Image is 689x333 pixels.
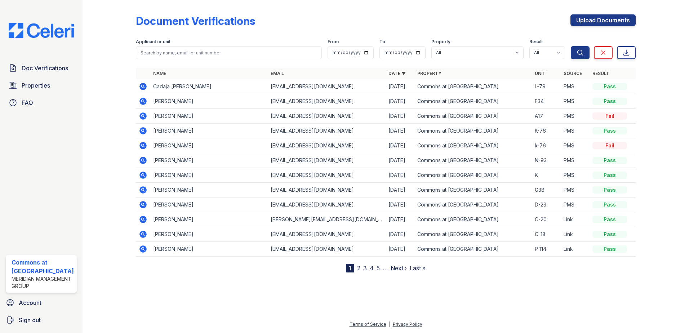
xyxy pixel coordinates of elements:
td: PMS [561,183,590,197]
a: Doc Verifications [6,61,77,75]
div: Commons at [GEOGRAPHIC_DATA] [12,258,74,275]
td: [DATE] [386,153,414,168]
td: Commons at [GEOGRAPHIC_DATA] [414,227,532,242]
td: [EMAIL_ADDRESS][DOMAIN_NAME] [268,124,386,138]
td: [DATE] [386,109,414,124]
td: [DATE] [386,242,414,257]
td: C-18 [532,227,561,242]
td: Commons at [GEOGRAPHIC_DATA] [414,109,532,124]
td: k-76 [532,138,561,153]
td: [DATE] [386,94,414,109]
span: … [383,264,388,272]
td: [PERSON_NAME][EMAIL_ADDRESS][DOMAIN_NAME] [268,212,386,227]
td: [PERSON_NAME] [150,183,268,197]
span: Properties [22,81,50,90]
a: Last » [410,265,426,272]
td: K [532,168,561,183]
td: Commons at [GEOGRAPHIC_DATA] [414,138,532,153]
div: Meridian Management Group [12,275,74,290]
td: [PERSON_NAME] [150,138,268,153]
span: FAQ [22,98,33,107]
td: [DATE] [386,227,414,242]
td: [DATE] [386,212,414,227]
td: PMS [561,94,590,109]
label: Result [529,39,543,45]
td: [PERSON_NAME] [150,94,268,109]
td: Commons at [GEOGRAPHIC_DATA] [414,94,532,109]
a: Next › [391,265,407,272]
div: Pass [592,127,627,134]
td: Link [561,227,590,242]
td: Link [561,212,590,227]
td: PMS [561,168,590,183]
td: PMS [561,109,590,124]
td: L-79 [532,79,561,94]
span: Account [19,298,41,307]
td: [EMAIL_ADDRESS][DOMAIN_NAME] [268,242,386,257]
td: [DATE] [386,168,414,183]
td: [EMAIL_ADDRESS][DOMAIN_NAME] [268,153,386,168]
a: Terms of Service [350,321,386,327]
a: Email [271,71,284,76]
a: 3 [363,265,367,272]
td: F34 [532,94,561,109]
td: [EMAIL_ADDRESS][DOMAIN_NAME] [268,94,386,109]
input: Search by name, email, or unit number [136,46,322,59]
td: [PERSON_NAME] [150,124,268,138]
div: | [389,321,390,327]
td: [EMAIL_ADDRESS][DOMAIN_NAME] [268,138,386,153]
td: Commons at [GEOGRAPHIC_DATA] [414,183,532,197]
a: Properties [6,78,77,93]
td: PMS [561,153,590,168]
label: Applicant or unit [136,39,170,45]
img: CE_Logo_Blue-a8612792a0a2168367f1c8372b55b34899dd931a85d93a1a3d3e32e68fde9ad4.png [3,23,80,38]
td: [DATE] [386,183,414,197]
td: [PERSON_NAME] [150,153,268,168]
div: Pass [592,201,627,208]
div: Pass [592,98,627,105]
td: [EMAIL_ADDRESS][DOMAIN_NAME] [268,79,386,94]
td: [PERSON_NAME] [150,242,268,257]
td: [PERSON_NAME] [150,168,268,183]
label: To [379,39,385,45]
a: Privacy Policy [393,321,422,327]
td: [PERSON_NAME] [150,109,268,124]
td: [EMAIL_ADDRESS][DOMAIN_NAME] [268,197,386,212]
td: [DATE] [386,79,414,94]
a: Sign out [3,313,80,327]
td: PMS [561,197,590,212]
a: 4 [370,265,374,272]
td: [PERSON_NAME] [150,227,268,242]
td: N-93 [532,153,561,168]
td: [EMAIL_ADDRESS][DOMAIN_NAME] [268,227,386,242]
label: From [328,39,339,45]
td: Link [561,242,590,257]
td: Commons at [GEOGRAPHIC_DATA] [414,124,532,138]
div: Pass [592,216,627,223]
a: 5 [377,265,380,272]
div: Pass [592,83,627,90]
a: Unit [535,71,546,76]
td: Commons at [GEOGRAPHIC_DATA] [414,168,532,183]
span: Sign out [19,316,41,324]
label: Property [431,39,450,45]
span: Doc Verifications [22,64,68,72]
td: A17 [532,109,561,124]
a: Upload Documents [570,14,636,26]
a: Account [3,296,80,310]
td: PMS [561,79,590,94]
td: G38 [532,183,561,197]
td: [DATE] [386,197,414,212]
div: 1 [346,264,354,272]
div: Document Verifications [136,14,255,27]
a: Date ▼ [388,71,406,76]
div: Fail [592,112,627,120]
td: [EMAIL_ADDRESS][DOMAIN_NAME] [268,168,386,183]
td: [PERSON_NAME] [150,197,268,212]
a: 2 [357,265,360,272]
td: K-76 [532,124,561,138]
td: Commons at [GEOGRAPHIC_DATA] [414,197,532,212]
a: Result [592,71,609,76]
td: P 114 [532,242,561,257]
